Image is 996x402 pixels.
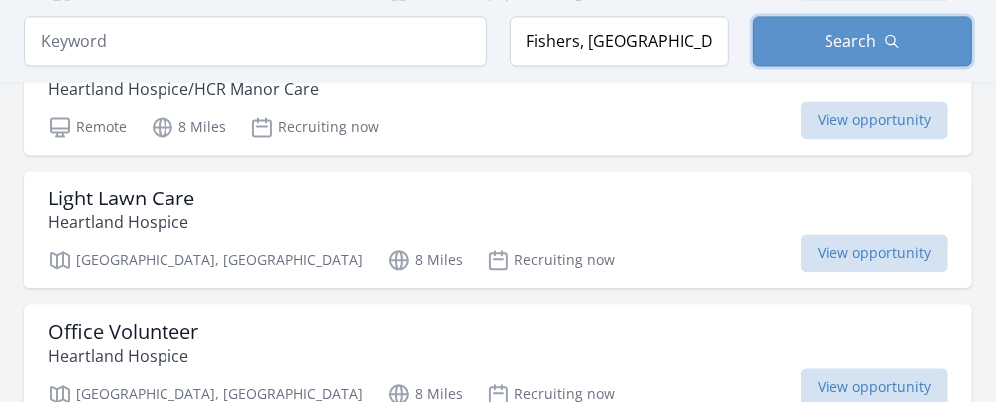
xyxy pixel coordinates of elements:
h3: Light Lawn Care [48,187,194,210]
p: Remote [48,115,127,139]
p: Heartland Hospice/HCR Manor Care [48,77,491,101]
span: View opportunity [801,101,948,139]
p: Heartland Hospice [48,344,198,368]
input: Keyword [24,16,487,66]
button: Search [753,16,972,66]
a: Light Lawn Care Heartland Hospice [GEOGRAPHIC_DATA], [GEOGRAPHIC_DATA] 8 Miles Recruiting now Vie... [24,171,972,288]
p: Recruiting now [250,115,379,139]
a: Help Homeless Veterans Beat the Summer Heat Heartland Hospice/HCR Manor Care Remote 8 Miles Recru... [24,37,972,155]
p: 8 Miles [151,115,226,139]
p: [GEOGRAPHIC_DATA], [GEOGRAPHIC_DATA] [48,248,363,272]
p: Heartland Hospice [48,210,194,234]
p: Recruiting now [487,248,615,272]
span: View opportunity [801,234,948,272]
h3: Office Volunteer [48,320,198,344]
input: Location [510,16,730,66]
p: 8 Miles [387,248,463,272]
span: Search [825,29,876,53]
